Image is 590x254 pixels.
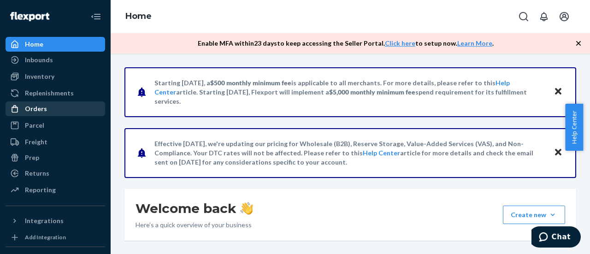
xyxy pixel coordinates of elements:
[363,149,400,157] a: Help Center
[565,104,583,151] button: Help Center
[25,121,44,130] div: Parcel
[25,40,43,49] div: Home
[125,11,152,21] a: Home
[552,85,564,99] button: Close
[531,226,581,249] iframe: Opens a widget where you can chat to one of our agents
[25,72,54,81] div: Inventory
[6,37,105,52] a: Home
[154,78,545,106] p: Starting [DATE], a is applicable to all merchants. For more details, please refer to this article...
[25,233,66,241] div: Add Integration
[552,146,564,159] button: Close
[503,206,565,224] button: Create new
[514,7,533,26] button: Open Search Box
[457,39,492,47] a: Learn More
[555,7,573,26] button: Open account menu
[6,86,105,100] a: Replenishments
[25,89,74,98] div: Replenishments
[25,216,64,225] div: Integrations
[6,118,105,133] a: Parcel
[25,55,53,65] div: Inbounds
[87,7,105,26] button: Close Navigation
[25,104,47,113] div: Orders
[6,69,105,84] a: Inventory
[154,139,545,167] p: Effective [DATE], we're updating our pricing for Wholesale (B2B), Reserve Storage, Value-Added Se...
[6,53,105,67] a: Inbounds
[25,153,39,162] div: Prep
[25,169,49,178] div: Returns
[198,39,494,48] p: Enable MFA within 23 days to keep accessing the Seller Portal. to setup now. .
[25,185,56,195] div: Reporting
[136,200,253,217] h1: Welcome back
[6,232,105,243] a: Add Integration
[535,7,553,26] button: Open notifications
[240,202,253,215] img: hand-wave emoji
[6,150,105,165] a: Prep
[6,101,105,116] a: Orders
[6,166,105,181] a: Returns
[6,213,105,228] button: Integrations
[118,3,159,30] ol: breadcrumbs
[6,135,105,149] a: Freight
[136,220,253,230] p: Here’s a quick overview of your business
[210,79,291,87] span: $500 monthly minimum fee
[385,39,415,47] a: Click here
[329,88,415,96] span: $5,000 monthly minimum fee
[25,137,47,147] div: Freight
[10,12,49,21] img: Flexport logo
[6,183,105,197] a: Reporting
